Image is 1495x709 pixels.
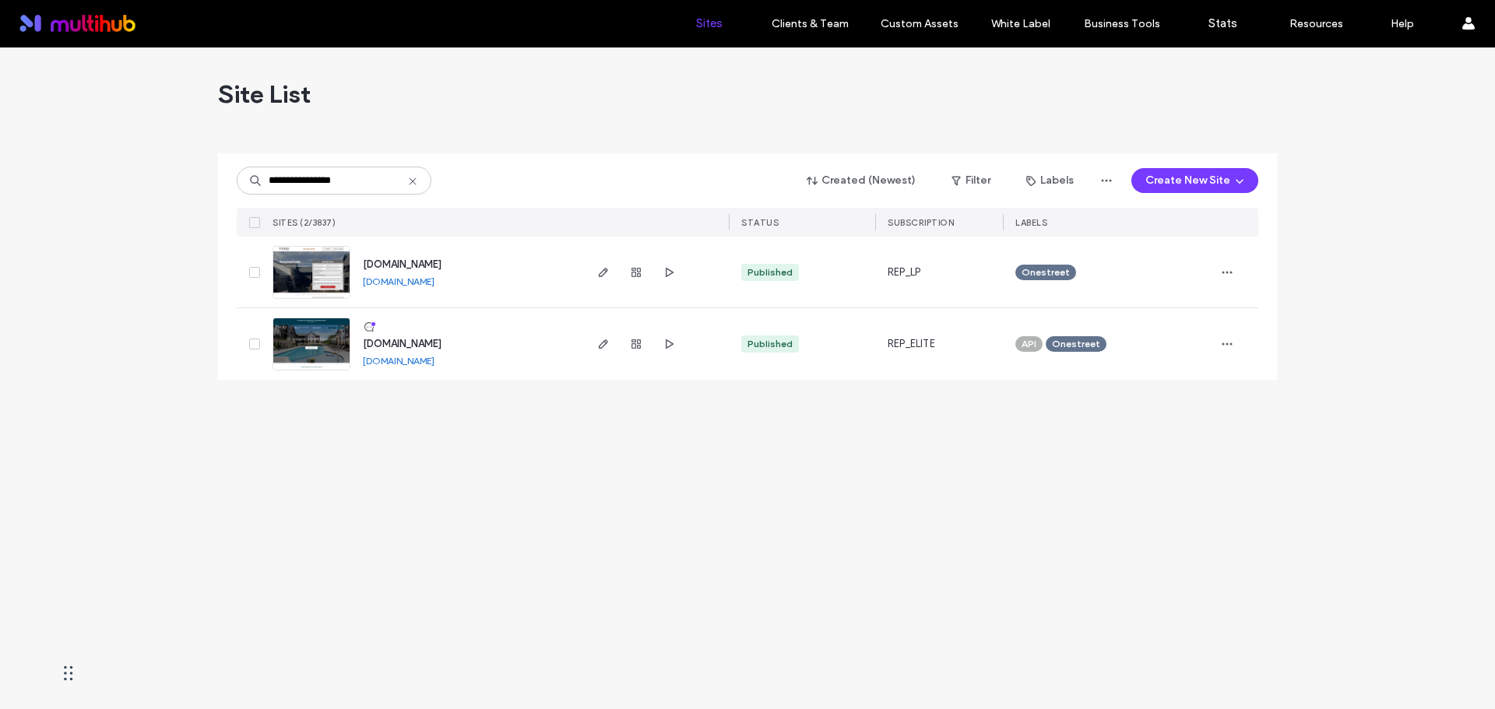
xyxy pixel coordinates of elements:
div: Published [747,265,793,279]
label: Resources [1289,17,1343,30]
a: [DOMAIN_NAME] [363,338,441,349]
a: [DOMAIN_NAME] [363,276,434,287]
label: Clients & Team [772,17,849,30]
div: Drag [64,650,73,697]
label: Business Tools [1084,17,1160,30]
label: Help [1391,17,1414,30]
button: Labels [1012,168,1088,193]
span: REP_ELITE [888,336,935,352]
span: LABELS [1015,217,1047,228]
button: Create New Site [1131,168,1258,193]
span: Onestreet [1022,265,1070,279]
label: Sites [696,16,723,30]
span: Site List [218,79,311,110]
span: API [1022,337,1036,351]
label: Custom Assets [881,17,959,30]
button: Created (Newest) [793,168,930,193]
div: Published [747,337,793,351]
span: Onestreet [1052,337,1100,351]
a: [DOMAIN_NAME] [363,355,434,367]
span: SITES (2/3837) [273,217,336,228]
span: SUBSCRIPTION [888,217,954,228]
label: Stats [1208,16,1237,30]
button: Filter [936,168,1006,193]
a: [DOMAIN_NAME] [363,258,441,270]
label: White Label [991,17,1050,30]
span: REP_LP [888,265,920,280]
span: STATUS [741,217,779,228]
